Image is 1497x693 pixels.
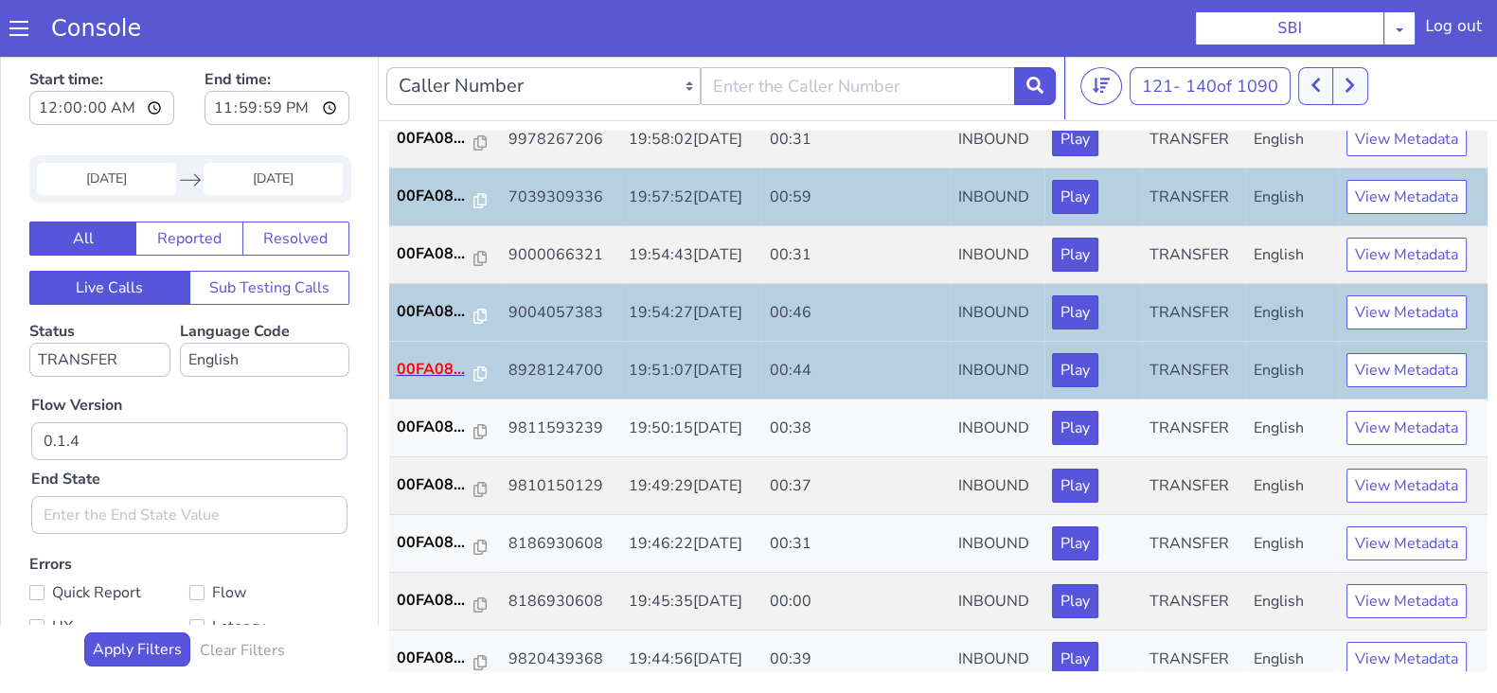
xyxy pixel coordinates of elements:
button: 121- 140of 1090 [1130,15,1291,53]
td: 19:46:22[DATE] [621,463,762,521]
a: 00FA08... [397,421,493,444]
td: INBOUND [951,290,1045,347]
a: 00FA08... [397,364,493,386]
button: Play [1052,359,1098,393]
td: TRANSFER [1142,232,1245,290]
label: End time: [205,10,349,79]
a: 00FA08... [397,133,493,155]
td: 8186930608 [501,463,621,521]
p: 00FA08... [397,537,474,560]
button: Sub Testing Calls [189,219,350,253]
button: Play [1052,532,1098,566]
p: 00FA08... [397,595,474,617]
td: English [1245,290,1338,347]
td: INBOUND [951,59,1045,116]
td: English [1245,521,1338,578]
button: Live Calls [29,219,190,253]
button: View Metadata [1346,359,1467,393]
input: Enter the Flow Version ID [31,370,348,408]
button: View Metadata [1346,243,1467,277]
td: 19:54:27[DATE] [621,232,762,290]
td: TRANSFER [1142,405,1245,463]
select: Status [29,291,170,325]
input: Start Date [37,111,176,143]
input: Enter the Caller Number [701,15,1015,53]
td: TRANSFER [1142,578,1245,636]
button: View Metadata [1346,301,1467,335]
p: 00FA08... [397,364,474,386]
td: English [1245,116,1338,174]
td: 7039309336 [501,116,621,174]
td: TRANSFER [1142,521,1245,578]
button: View Metadata [1346,532,1467,566]
td: INBOUND [951,232,1045,290]
label: Latency [189,561,349,588]
td: 9000066321 [501,174,621,232]
td: English [1245,405,1338,463]
td: English [1245,463,1338,521]
td: INBOUND [951,347,1045,405]
button: SBI [1195,11,1384,45]
label: Quick Report [29,527,189,554]
label: Status [29,269,170,325]
label: End State [31,416,100,438]
td: TRANSFER [1142,174,1245,232]
td: English [1245,59,1338,116]
td: 00:37 [761,405,950,463]
span: 140 of 1090 [1185,23,1278,45]
button: Play [1052,70,1098,104]
td: 00:44 [761,290,950,347]
a: 00FA08... [397,75,493,98]
td: 8186930608 [501,521,621,578]
input: Enter the End State Value [31,444,348,482]
p: 00FA08... [397,306,474,329]
input: End Date [204,111,343,143]
td: 00:31 [761,174,950,232]
td: TRANSFER [1142,347,1245,405]
td: TRANSFER [1142,463,1245,521]
button: Play [1052,474,1098,508]
label: Flow Version [31,342,122,364]
td: INBOUND [951,116,1045,174]
button: View Metadata [1346,186,1467,220]
td: 00:38 [761,347,950,405]
a: Console [28,15,164,42]
td: 19:44:56[DATE] [621,578,762,636]
td: 9820439368 [501,578,621,636]
a: 00FA08... [397,595,493,617]
select: Language Code [180,291,349,325]
td: 19:50:15[DATE] [621,347,762,405]
td: 19:45:35[DATE] [621,521,762,578]
button: Play [1052,186,1098,220]
td: INBOUND [951,463,1045,521]
td: 19:49:29[DATE] [621,405,762,463]
a: 00FA08... [397,306,493,329]
p: 00FA08... [397,421,474,444]
button: View Metadata [1346,128,1467,162]
label: Start time: [29,10,174,79]
td: INBOUND [951,578,1045,636]
td: 19:51:07[DATE] [621,290,762,347]
td: TRANSFER [1142,59,1245,116]
a: 00FA08... [397,479,493,502]
td: 9811593239 [501,347,621,405]
button: View Metadata [1346,474,1467,508]
td: 9004057383 [501,232,621,290]
td: 9810150129 [501,405,621,463]
td: 19:58:02[DATE] [621,59,762,116]
button: Play [1052,128,1098,162]
button: All [29,169,136,204]
button: View Metadata [1346,590,1467,624]
a: 00FA08... [397,248,493,271]
td: 19:57:52[DATE] [621,116,762,174]
td: TRANSFER [1142,116,1245,174]
p: 00FA08... [397,190,474,213]
td: 00:59 [761,116,950,174]
h6: Clear Filters [200,590,285,608]
button: Play [1052,301,1098,335]
input: Start time: [29,39,174,73]
td: 19:54:43[DATE] [621,174,762,232]
td: 00:39 [761,578,950,636]
td: English [1245,232,1338,290]
p: 00FA08... [397,248,474,271]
